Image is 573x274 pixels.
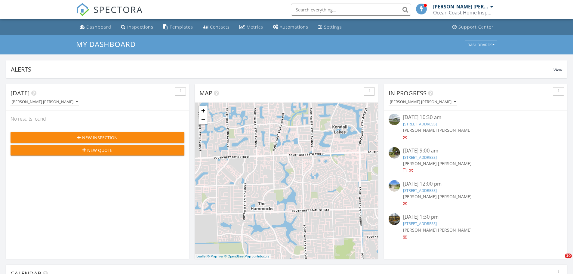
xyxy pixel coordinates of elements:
button: New Inspection [11,132,184,143]
iframe: Intercom live chat [553,254,567,268]
div: No results found [6,111,189,127]
button: [PERSON_NAME] [PERSON_NAME] [11,98,79,106]
div: [DATE] 12:00 pm [403,180,548,188]
div: Dashboard [86,24,111,30]
div: | [195,254,271,259]
span: My Dashboard [76,39,136,49]
div: Contacts [210,24,230,30]
span: New Quote [87,147,112,153]
span: [PERSON_NAME] [PERSON_NAME] [403,127,472,133]
span: [DATE] [11,89,30,97]
div: [PERSON_NAME] [PERSON_NAME] [390,100,456,104]
img: streetview [389,114,400,125]
div: Dashboards [467,43,494,47]
span: View [553,67,562,72]
a: Inspections [119,22,156,33]
span: [PERSON_NAME] [PERSON_NAME] [403,161,472,166]
a: [STREET_ADDRESS] [403,221,437,226]
span: [PERSON_NAME] [PERSON_NAME] [403,227,472,233]
img: streetview [389,213,400,225]
div: [DATE] 9:00 am [403,147,548,155]
a: [DATE] 1:30 pm [STREET_ADDRESS] [PERSON_NAME] [PERSON_NAME] [389,213,562,240]
span: Map [199,89,212,97]
a: Contacts [200,22,232,33]
a: [STREET_ADDRESS] [403,188,437,193]
a: Zoom in [199,106,208,115]
span: New Inspection [82,134,118,141]
div: [DATE] 1:30 pm [403,213,548,221]
div: Settings [324,24,342,30]
img: The Best Home Inspection Software - Spectora [76,3,89,16]
a: [DATE] 10:30 am [STREET_ADDRESS] [PERSON_NAME] [PERSON_NAME] [389,114,562,140]
a: © MapTiler [207,254,223,258]
span: In Progress [389,89,427,97]
div: [PERSON_NAME] [PERSON_NAME] [433,4,489,10]
span: [PERSON_NAME] [PERSON_NAME] [403,194,472,199]
a: © OpenStreetMap contributors [224,254,269,258]
a: Settings [316,22,344,33]
a: Zoom out [199,115,208,124]
a: [STREET_ADDRESS] [403,155,437,160]
div: Templates [170,24,193,30]
a: Templates [161,22,196,33]
div: [DATE] 10:30 am [403,114,548,121]
img: streetview [389,180,400,192]
a: [DATE] 12:00 pm [STREET_ADDRESS] [PERSON_NAME] [PERSON_NAME] [389,180,562,207]
button: [PERSON_NAME] [PERSON_NAME] [389,98,457,106]
a: Support Center [450,22,496,33]
span: SPECTORA [94,3,143,16]
div: Support Center [458,24,494,30]
button: Dashboards [465,41,497,49]
div: Metrics [247,24,263,30]
div: Alerts [11,65,553,73]
div: Inspections [127,24,153,30]
input: Search everything... [291,4,411,16]
a: [STREET_ADDRESS] [403,121,437,127]
a: [DATE] 9:00 am [STREET_ADDRESS] [PERSON_NAME] [PERSON_NAME] [389,147,562,174]
img: streetview [389,147,400,159]
div: [PERSON_NAME] [PERSON_NAME] [12,100,78,104]
div: Ocean Coast Home Inspections [433,10,493,16]
a: Metrics [237,22,266,33]
a: SPECTORA [76,8,143,21]
a: Dashboard [77,22,114,33]
button: New Quote [11,145,184,155]
a: Leaflet [196,254,206,258]
a: Automations (Basic) [270,22,311,33]
div: Automations [280,24,308,30]
span: 10 [565,254,572,258]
